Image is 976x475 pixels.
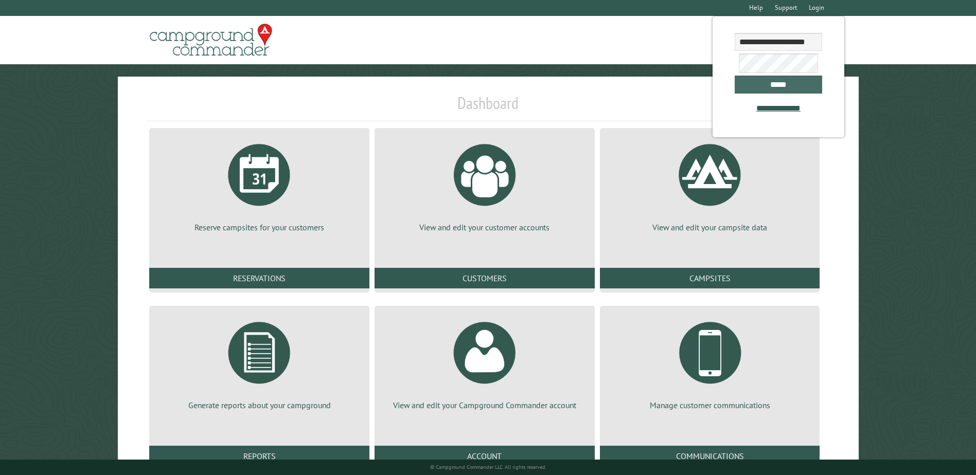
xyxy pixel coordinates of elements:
[162,222,357,233] p: Reserve campsites for your customers
[600,268,820,288] a: Campsites
[612,399,808,411] p: Manage customer communications
[430,464,546,470] small: © Campground Commander LLC. All rights reserved.
[147,93,829,121] h1: Dashboard
[162,136,357,233] a: Reserve campsites for your customers
[149,446,369,466] a: Reports
[147,20,275,60] img: Campground Commander
[149,268,369,288] a: Reservations
[612,314,808,411] a: Manage customer communications
[162,399,357,411] p: Generate reports about your campground
[600,446,820,466] a: Communications
[387,222,582,233] p: View and edit your customer accounts
[162,314,357,411] a: Generate reports about your campground
[375,268,595,288] a: Customers
[612,136,808,233] a: View and edit your campsite data
[612,222,808,233] p: View and edit your campsite data
[387,399,582,411] p: View and edit your Campground Commander account
[375,446,595,466] a: Account
[387,314,582,411] a: View and edit your Campground Commander account
[387,136,582,233] a: View and edit your customer accounts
